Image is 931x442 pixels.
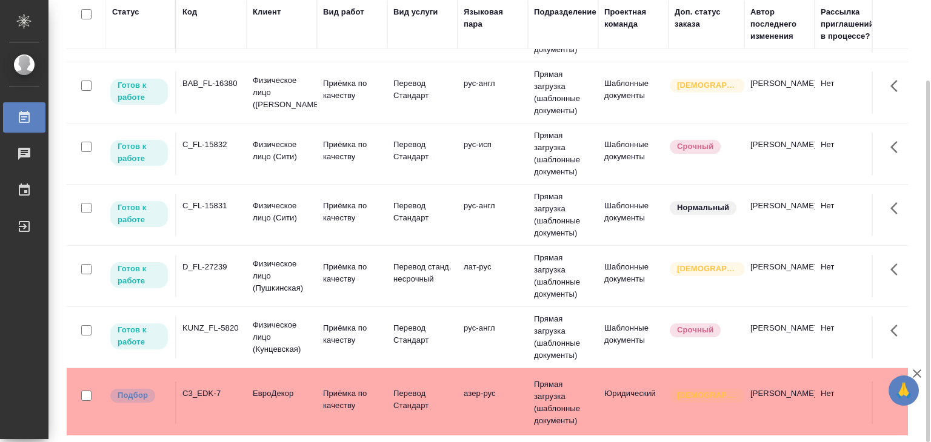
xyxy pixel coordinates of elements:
[528,185,598,245] td: Прямая загрузка (шаблонные документы)
[109,78,169,106] div: Исполнитель может приступить к работе
[393,78,452,102] p: Перевод Стандарт
[815,71,885,114] td: Нет
[323,139,381,163] p: Приёмка по качеству
[458,316,528,358] td: рус-англ
[677,202,729,214] p: Нормальный
[118,324,161,348] p: Готов к работе
[253,74,311,111] p: Физическое лицо ([PERSON_NAME])
[458,381,528,424] td: азер-рус
[458,194,528,236] td: рус-англ
[253,388,311,400] p: ЕвроДекор
[182,139,241,151] div: C_FL-15832
[815,255,885,297] td: Нет
[883,255,912,284] button: Здесь прячутся важные кнопки
[744,71,815,114] td: [PERSON_NAME]
[677,263,738,275] p: [DEMOGRAPHIC_DATA]
[598,133,669,175] td: Шаблонные документы
[182,322,241,334] div: KUNZ_FL-5820
[883,194,912,223] button: Здесь прячутся важные кнопки
[182,6,197,18] div: Код
[393,200,452,224] p: Перевод Стандарт
[604,6,662,30] div: Проектная команда
[815,381,885,424] td: Нет
[393,322,452,346] p: Перевод Стандарт
[109,388,169,404] div: Можно подбирать исполнителей
[118,140,161,165] p: Готов к работе
[323,78,381,102] p: Приёмка по качеству
[883,71,912,101] button: Здесь прячутся важные кнопки
[677,140,713,153] p: Срочный
[744,255,815,297] td: [PERSON_NAME]
[598,194,669,236] td: Шаблонные документы
[883,133,912,162] button: Здесь прячутся важные кнопки
[528,372,598,433] td: Прямая загрузка (шаблонные документы)
[464,6,522,30] div: Языковая пара
[458,133,528,175] td: рус-исп
[750,6,809,42] div: Автор последнего изменения
[323,200,381,224] p: Приёмка по качеству
[118,202,161,226] p: Готов к работе
[677,389,738,401] p: [DEMOGRAPHIC_DATA]
[534,6,596,18] div: Подразделение
[815,133,885,175] td: Нет
[253,258,311,294] p: Физическое лицо (Пушкинская)
[323,6,364,18] div: Вид работ
[393,139,452,163] p: Перевод Стандарт
[889,375,919,406] button: 🙏
[109,261,169,289] div: Исполнитель может приступить к работе
[253,319,311,355] p: Физическое лицо (Кунцевская)
[815,194,885,236] td: Нет
[182,261,241,273] div: D_FL-27239
[253,200,311,224] p: Физическое лицо (Сити)
[393,388,452,412] p: Перевод Стандарт
[393,6,438,18] div: Вид услуги
[821,6,879,42] div: Рассылка приглашений в процессе?
[109,139,169,167] div: Исполнитель может приступить к работе
[528,307,598,368] td: Прямая загрузка (шаблонные документы)
[182,78,241,90] div: BAB_FL-16380
[109,200,169,228] div: Исполнитель может приступить к работе
[253,6,281,18] div: Клиент
[323,261,381,285] p: Приёмка по качеству
[883,316,912,345] button: Здесь прячутся важные кнопки
[528,124,598,184] td: Прямая загрузка (шаблонные документы)
[458,255,528,297] td: лат-рус
[393,261,452,285] p: Перевод станд. несрочный
[677,324,713,336] p: Срочный
[598,255,669,297] td: Шаблонные документы
[182,388,241,400] div: C3_EDK-7
[744,316,815,358] td: [PERSON_NAME]
[598,381,669,424] td: Юридический
[323,388,381,412] p: Приёмка по качеству
[253,139,311,163] p: Физическое лицо (Сити)
[675,6,738,30] div: Доп. статус заказа
[118,389,148,401] p: Подбор
[677,79,738,91] p: [DEMOGRAPHIC_DATA]
[109,322,169,351] div: Исполнитель может приступить к работе
[118,79,161,104] p: Готов к работе
[893,378,914,403] span: 🙏
[323,322,381,346] p: Приёмка по качеству
[744,133,815,175] td: [PERSON_NAME]
[744,381,815,424] td: [PERSON_NAME]
[744,194,815,236] td: [PERSON_NAME]
[883,381,912,411] button: Здесь прячутся важные кнопки
[528,62,598,123] td: Прямая загрузка (шаблонные документы)
[118,263,161,287] p: Готов к работе
[528,246,598,306] td: Прямая загрузка (шаблонные документы)
[598,316,669,358] td: Шаблонные документы
[598,71,669,114] td: Шаблонные документы
[182,200,241,212] div: C_FL-15831
[815,316,885,358] td: Нет
[112,6,139,18] div: Статус
[458,71,528,114] td: рус-англ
